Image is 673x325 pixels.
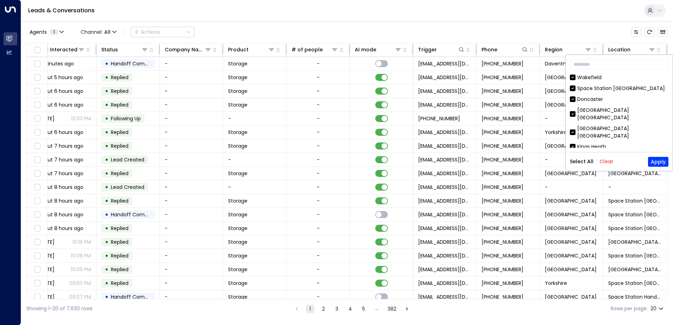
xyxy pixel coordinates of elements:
button: Agents1 [26,27,66,37]
span: leads@space-station.co.uk [418,156,471,163]
label: Rows per page: [611,305,648,312]
span: leads@space-station.co.uk [418,129,471,136]
span: +447456991166 [482,280,523,287]
span: 9 minutes ago [38,60,74,67]
div: Last Interacted [38,45,77,54]
td: - [160,276,223,290]
div: - [317,280,320,287]
span: London [545,101,597,108]
div: - [317,211,320,218]
span: Toggle select row [33,101,42,109]
div: Product [228,45,249,54]
div: Phone [482,45,497,54]
span: about 8 hours ago [38,197,83,204]
div: Status [101,45,118,54]
button: Go to page 3 [333,305,341,313]
span: Storage [228,142,247,149]
div: • [105,291,108,303]
div: - [317,115,320,122]
div: • [105,250,108,262]
div: - [317,88,320,95]
button: Go to page 5 [359,305,368,313]
div: Product [228,45,275,54]
span: leads@space-station.co.uk [418,293,471,300]
span: Toggle select row [33,73,42,82]
span: zhangyuxuangigi@gmail.com [418,197,471,204]
span: Birmingham [545,170,597,177]
div: • [105,222,108,234]
span: +447777888999 [418,115,460,122]
td: - [540,180,603,194]
span: +447450162555 [482,129,523,136]
button: Channel:All [78,27,119,37]
button: Select All [570,159,593,164]
button: Go to page 382 [386,305,398,313]
span: Space Station Handsworth [608,293,662,300]
div: Wakefield [577,74,602,81]
span: leads@space-station.co.uk [418,74,471,81]
span: Refresh [644,27,654,37]
div: • [105,277,108,289]
td: - [160,126,223,139]
span: about 7 hours ago [38,170,83,177]
td: - [160,194,223,208]
span: Lead Created [111,156,144,163]
button: Go to page 4 [346,305,354,313]
span: All [104,29,111,35]
p: 10:06 PM [71,266,91,273]
div: AI mode [355,45,402,54]
div: Space Station [GEOGRAPHIC_DATA] [577,85,665,92]
div: Doncaster [570,96,668,103]
div: Actions [134,29,160,35]
span: Replied [111,280,128,287]
span: +447461913319 [482,88,523,95]
nav: pagination navigation [292,304,411,313]
div: Kings Heath [577,143,606,151]
span: London [545,88,597,95]
span: Space Station Swiss Cottage [608,197,662,204]
span: Storage [228,170,247,177]
span: Replied [111,142,128,149]
span: Toggle select row [33,128,42,137]
td: - [540,112,603,125]
div: Trigger [418,45,465,54]
span: London [545,238,597,246]
span: +447467197252 [482,197,523,204]
button: Go to next page [403,305,411,313]
span: London [545,197,597,204]
span: Space Station Castle Bromwich [608,170,662,177]
div: - [317,74,320,81]
div: • [105,209,108,221]
span: Channel: [78,27,119,37]
button: Clear [599,159,614,164]
td: - [160,112,223,125]
span: Toggle select row [33,142,42,151]
button: Apply [648,157,668,167]
div: - [317,197,320,204]
span: Yorkshire [545,280,567,287]
td: - [160,249,223,262]
span: +447471197697 [482,293,523,300]
span: about 6 hours ago [38,129,83,136]
div: • [105,263,108,275]
div: • [105,236,108,248]
td: - [160,208,223,221]
p: 10:08 PM [71,252,91,259]
p: 10:16 PM [73,238,91,246]
div: - [317,184,320,191]
div: Region [545,45,592,54]
span: leads@space-station.co.uk [418,280,471,287]
div: Location [608,45,630,54]
div: [GEOGRAPHIC_DATA] [GEOGRAPHIC_DATA] [577,125,668,140]
span: Storage [228,60,247,67]
td: - [160,84,223,98]
td: - [160,263,223,276]
div: - [317,252,320,259]
span: Storage [228,266,247,273]
span: +447539248433 [482,156,523,163]
span: Birmingham [545,74,597,81]
span: Birmingham [545,293,597,300]
span: +447539248433 [482,170,523,177]
td: - [160,57,223,70]
span: Handoff Completed [111,211,161,218]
